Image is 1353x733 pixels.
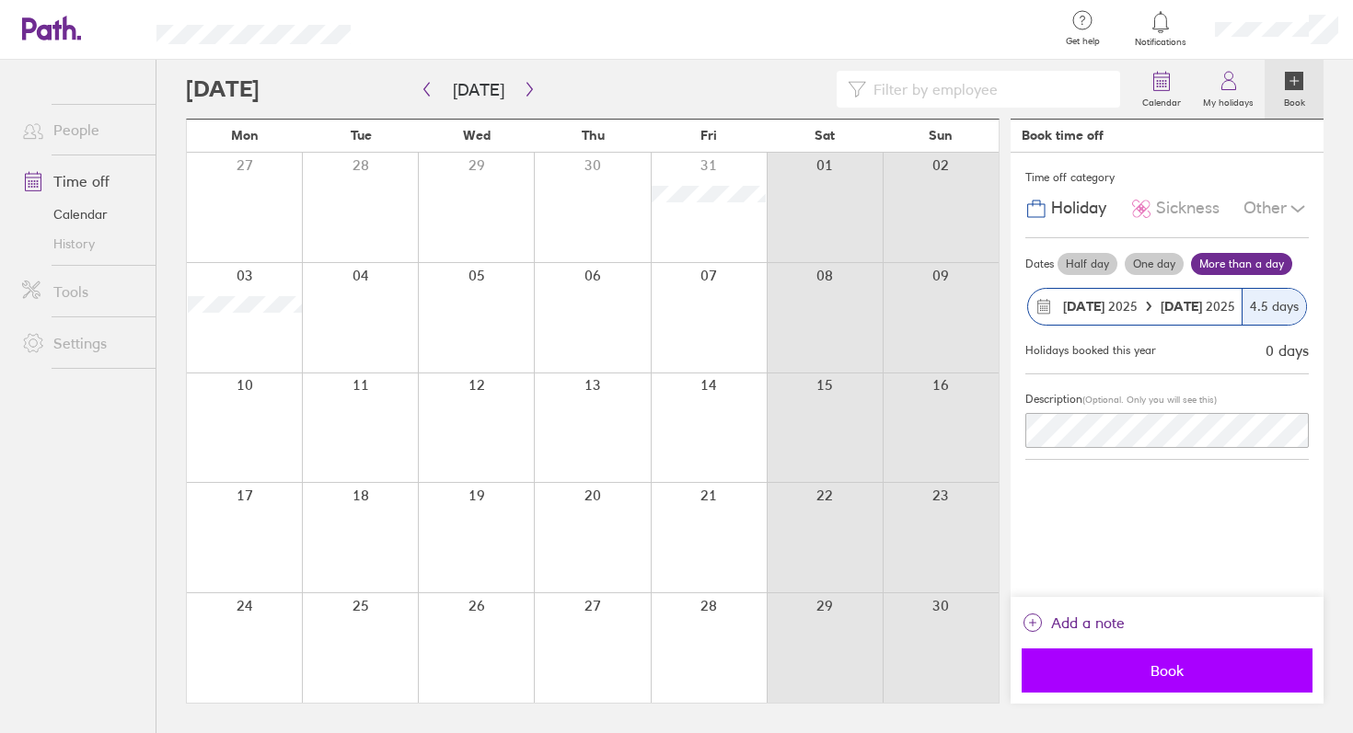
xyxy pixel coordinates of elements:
span: 2025 [1063,299,1138,314]
label: More than a day [1191,253,1292,275]
a: Tools [7,273,156,310]
span: Holiday [1051,199,1106,218]
strong: [DATE] [1161,298,1206,315]
span: Tue [351,128,372,143]
a: Time off [7,163,156,200]
button: [DATE] 2025[DATE] 20254.5 days [1025,279,1309,335]
span: (Optional. Only you will see this) [1082,394,1217,406]
span: Get help [1053,36,1113,47]
label: Book [1273,92,1316,109]
span: Mon [231,128,259,143]
span: Sickness [1156,199,1220,218]
span: 2025 [1161,299,1235,314]
a: Calendar [7,200,156,229]
strong: [DATE] [1063,298,1104,315]
a: Book [1265,60,1324,119]
div: 0 days [1266,342,1309,359]
label: Calendar [1131,92,1192,109]
label: Half day [1058,253,1117,275]
span: Notifications [1131,37,1191,48]
span: Dates [1025,258,1054,270]
span: Wed [463,128,491,143]
div: Book time off [1022,128,1104,143]
div: Holidays booked this year [1025,344,1156,357]
div: Other [1243,191,1309,226]
a: Calendar [1131,60,1192,119]
label: My holidays [1192,92,1265,109]
span: Sun [929,128,953,143]
button: Add a note [1022,608,1125,637]
span: Fri [700,128,717,143]
span: Thu [582,128,605,143]
a: People [7,111,156,148]
a: History [7,229,156,258]
span: Add a note [1051,608,1125,637]
button: [DATE] [438,74,519,105]
label: One day [1125,253,1184,275]
button: Book [1022,648,1313,693]
input: Filter by employee [866,72,1109,107]
div: 4.5 days [1242,289,1306,325]
a: Notifications [1131,9,1191,48]
span: Sat [815,128,835,143]
span: Book [1035,662,1300,679]
span: Description [1025,392,1082,406]
a: My holidays [1192,60,1265,119]
a: Settings [7,325,156,361]
div: Time off category [1025,164,1309,191]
